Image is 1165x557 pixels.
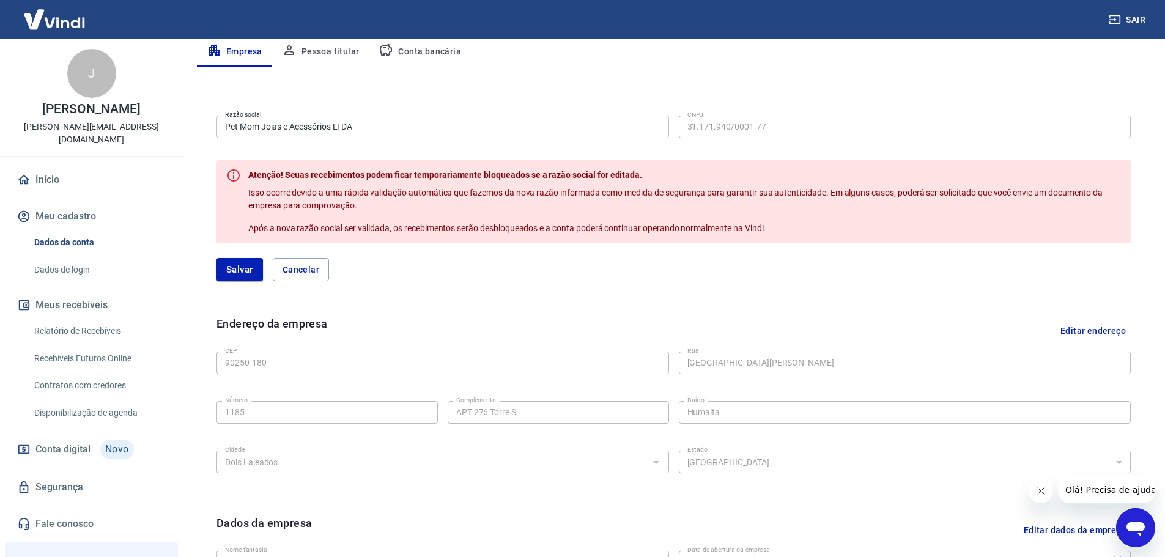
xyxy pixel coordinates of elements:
div: J [67,49,116,98]
a: Contratos com credores [29,373,168,398]
h6: Endereço da empresa [216,315,328,347]
p: [PERSON_NAME] [42,103,140,116]
a: Conta digitalNovo [15,435,168,464]
button: Cancelar [273,258,329,281]
label: Estado [687,445,708,454]
a: Fale conosco [15,511,168,537]
button: Editar dados da empresa [1019,515,1131,546]
label: Razão social [225,110,261,119]
button: Editar endereço [1056,315,1131,347]
button: Salvar [216,258,263,281]
a: Dados de login [29,257,168,282]
h6: Dados da empresa [216,515,312,546]
a: Relatório de Recebíveis [29,319,168,344]
label: CNPJ [687,110,703,119]
span: Após a nova razão social ser validada, os recebimentos serão desbloqueados e a conta poderá conti... [248,223,766,233]
label: Cidade [225,445,245,454]
span: Isso ocorre devido a uma rápida validação automática que fazemos da nova razão informada como med... [248,188,1104,210]
button: Empresa [197,37,272,67]
label: Número [225,396,248,405]
button: Pessoa titular [272,37,369,67]
a: Disponibilização de agenda [29,400,168,426]
a: Dados da conta [29,230,168,255]
img: Vindi [15,1,94,38]
button: Sair [1106,9,1150,31]
label: Nome fantasia [225,545,267,555]
span: Conta digital [35,441,91,458]
button: Conta bancária [369,37,471,67]
label: Bairro [687,396,705,405]
p: [PERSON_NAME][EMAIL_ADDRESS][DOMAIN_NAME] [10,120,173,146]
span: Novo [100,440,134,459]
label: CEP [225,346,237,355]
label: Complemento [456,396,496,405]
a: Recebíveis Futuros Online [29,346,168,371]
input: Digite aqui algumas palavras para buscar a cidade [220,454,645,470]
iframe: Mensagem da empresa [1058,476,1155,503]
label: Rua [687,346,699,355]
button: Meus recebíveis [15,292,168,319]
iframe: Fechar mensagem [1029,479,1053,503]
a: Início [15,166,168,193]
span: Olá! Precisa de ajuda? [7,9,103,18]
span: Atenção! Seuas recebimentos podem ficar temporariamente bloqueados se a razão social for editada. [248,170,642,180]
label: Data de abertura da empresa [687,545,770,555]
a: Segurança [15,474,168,501]
iframe: Botão para abrir a janela de mensagens [1116,508,1155,547]
button: Meu cadastro [15,203,168,230]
